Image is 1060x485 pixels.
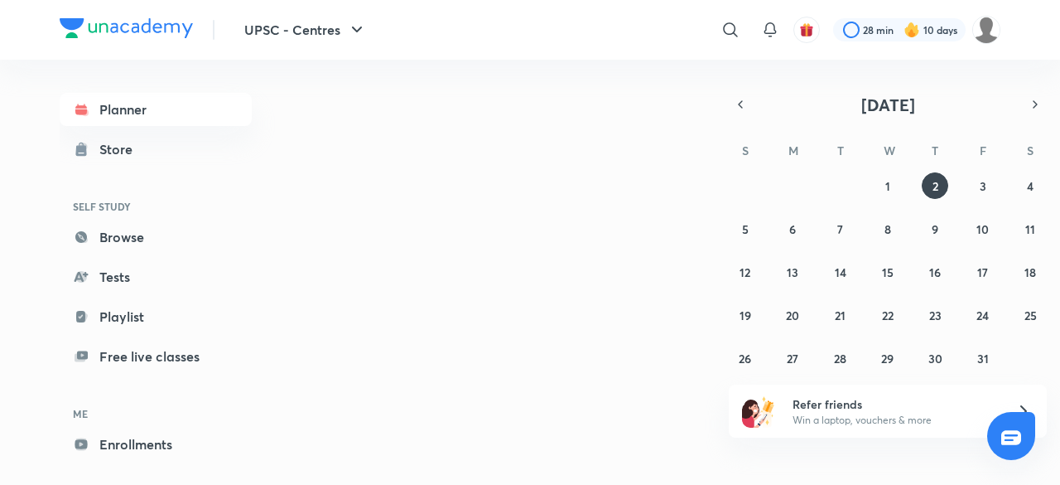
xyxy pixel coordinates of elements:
button: October 24, 2025 [970,302,996,328]
img: streak [903,22,920,38]
img: referral [742,395,775,428]
abbr: October 21, 2025 [835,308,846,323]
abbr: October 10, 2025 [976,221,989,237]
a: Company Logo [60,18,193,42]
abbr: October 1, 2025 [885,178,890,194]
img: SAKSHI AGRAWAL [972,16,1000,44]
button: October 14, 2025 [827,259,854,285]
button: October 18, 2025 [1017,259,1043,285]
a: Free live classes [60,340,252,373]
button: October 21, 2025 [827,302,854,328]
button: October 12, 2025 [732,259,759,285]
button: October 1, 2025 [874,172,901,199]
img: avatar [799,22,814,37]
button: October 9, 2025 [922,216,948,242]
button: October 23, 2025 [922,302,948,328]
button: October 31, 2025 [970,345,996,371]
button: October 30, 2025 [922,345,948,371]
abbr: Saturday [1027,143,1033,158]
abbr: October 4, 2025 [1027,178,1033,194]
abbr: Thursday [932,143,938,158]
abbr: October 24, 2025 [976,308,989,323]
abbr: Sunday [742,143,749,158]
a: Browse [60,221,252,254]
button: October 16, 2025 [922,259,948,285]
button: October 25, 2025 [1017,302,1043,328]
abbr: October 12, 2025 [740,264,750,280]
abbr: October 20, 2025 [786,308,799,323]
abbr: October 6, 2025 [789,221,796,237]
button: October 15, 2025 [874,259,901,285]
p: Win a laptop, vouchers & more [793,413,996,428]
button: October 11, 2025 [1017,216,1043,242]
abbr: Friday [980,143,986,158]
abbr: October 25, 2025 [1024,308,1037,323]
abbr: Monday [788,143,798,158]
abbr: October 18, 2025 [1024,264,1036,280]
button: October 27, 2025 [779,345,806,371]
abbr: October 26, 2025 [739,351,751,366]
a: Enrollments [60,428,252,461]
a: Playlist [60,300,252,333]
button: October 4, 2025 [1017,172,1043,199]
button: October 29, 2025 [874,345,901,371]
button: October 7, 2025 [827,216,854,242]
h6: ME [60,400,252,428]
button: UPSC - Centres [234,13,377,46]
abbr: October 7, 2025 [837,221,843,237]
button: October 13, 2025 [779,259,806,285]
button: October 8, 2025 [874,216,901,242]
button: October 3, 2025 [970,172,996,199]
abbr: October 15, 2025 [882,264,894,280]
abbr: Tuesday [837,143,844,158]
button: October 5, 2025 [732,216,759,242]
abbr: October 13, 2025 [787,264,798,280]
button: October 28, 2025 [827,345,854,371]
button: October 22, 2025 [874,302,901,328]
abbr: October 31, 2025 [977,351,989,366]
abbr: October 16, 2025 [929,264,941,280]
button: October 17, 2025 [970,259,996,285]
abbr: October 17, 2025 [977,264,988,280]
h6: Refer friends [793,395,996,413]
span: [DATE] [861,94,915,116]
abbr: October 23, 2025 [929,308,942,323]
abbr: October 5, 2025 [742,221,749,237]
abbr: Wednesday [884,143,895,158]
abbr: October 9, 2025 [932,221,938,237]
a: Planner [60,93,252,126]
abbr: October 29, 2025 [881,351,894,366]
abbr: October 11, 2025 [1025,221,1035,237]
abbr: October 19, 2025 [740,308,751,323]
button: October 26, 2025 [732,345,759,371]
button: October 20, 2025 [779,302,806,328]
div: Store [99,139,142,159]
abbr: October 3, 2025 [980,178,986,194]
button: October 6, 2025 [779,216,806,242]
button: avatar [793,17,820,43]
button: October 10, 2025 [970,216,996,242]
a: Tests [60,260,252,293]
h6: SELF STUDY [60,192,252,221]
button: October 2, 2025 [922,172,948,199]
abbr: October 2, 2025 [932,178,938,194]
abbr: October 8, 2025 [884,221,891,237]
abbr: October 22, 2025 [882,308,894,323]
img: Company Logo [60,18,193,38]
abbr: October 27, 2025 [787,351,798,366]
button: [DATE] [752,93,1024,116]
button: October 19, 2025 [732,302,759,328]
abbr: October 30, 2025 [928,351,942,366]
a: Store [60,133,252,166]
abbr: October 14, 2025 [835,264,846,280]
abbr: October 28, 2025 [834,351,846,366]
